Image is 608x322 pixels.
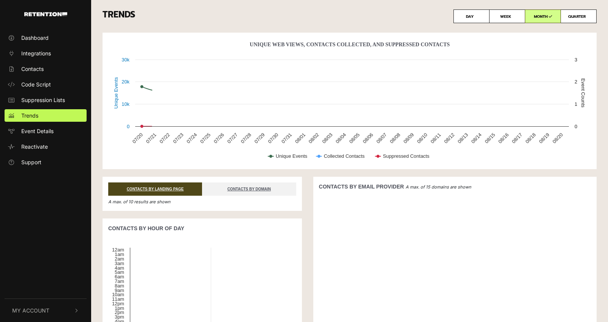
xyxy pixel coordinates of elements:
label: WEEK [489,9,525,23]
text: 07/25 [199,132,212,145]
label: QUARTER [561,9,597,23]
text: 08/10 [416,132,428,145]
text: 08/07 [375,132,388,145]
text: 08/13 [456,132,469,145]
text: Suppressed Contacts [383,153,429,159]
text: 07/26 [213,132,225,145]
em: A max. of 10 results are shown [108,199,171,204]
label: MONTH [525,9,561,23]
text: 7am [115,278,124,284]
span: Integrations [21,49,51,57]
text: 12pm [112,301,124,306]
a: Suppression Lists [5,94,87,106]
text: 3pm [115,314,124,320]
text: 08/15 [483,132,496,145]
text: 10k [122,101,129,107]
text: Collected Contacts [324,153,365,159]
a: Integrations [5,47,87,60]
text: 0 [575,124,577,129]
text: 2pm [115,309,124,315]
text: 30k [122,57,129,63]
text: Unique Events [276,153,307,159]
text: 20k [122,79,129,85]
text: 08/12 [443,132,455,145]
button: My Account [5,299,87,322]
text: 12am [112,247,124,253]
text: 1am [115,251,124,257]
span: Contacts [21,65,44,73]
strong: CONTACTS BY EMAIL PROVIDER [319,184,404,190]
text: Event Counts [580,79,586,108]
text: 2am [115,256,124,262]
text: 3am [115,261,124,266]
text: 07/23 [172,132,185,145]
span: Code Script [21,80,51,88]
text: 3 [575,57,577,63]
span: My Account [12,306,49,314]
text: 4am [115,265,124,271]
text: 08/06 [362,132,374,145]
a: Contacts [5,63,87,75]
text: 08/11 [430,132,442,145]
a: CONTACTS BY DOMAIN [202,182,296,196]
text: 07/30 [267,132,279,145]
text: 08/05 [348,132,361,145]
text: 07/22 [158,132,171,145]
text: 08/02 [307,132,320,145]
text: 07/29 [253,132,266,145]
text: 8am [115,283,124,289]
text: 07/21 [145,132,157,145]
text: 08/04 [335,132,347,145]
text: 07/20 [131,132,144,145]
text: 08/08 [389,132,401,145]
text: 11am [112,296,124,302]
text: 08/01 [294,132,306,145]
text: 9am [115,287,124,293]
a: Dashboard [5,31,87,44]
text: 08/03 [321,132,333,145]
a: Support [5,156,87,168]
text: 07/31 [280,132,293,145]
text: 1pm [115,305,124,311]
text: 08/16 [497,132,510,145]
a: Event Details [5,125,87,137]
a: Code Script [5,78,87,91]
span: Event Details [21,127,54,135]
span: Trends [21,112,38,119]
a: Reactivate [5,140,87,153]
text: 08/18 [524,132,537,145]
svg: Unique Web Views, Contacts Collected, And Suppressed Contacts [108,38,591,167]
span: Suppression Lists [21,96,65,104]
a: CONTACTS BY LANDING PAGE [108,182,202,196]
text: 08/19 [538,132,550,145]
a: Trends [5,109,87,122]
text: 1 [575,101,577,107]
text: 5am [115,269,124,275]
text: 10am [112,292,124,297]
span: Reactivate [21,143,48,151]
text: 07/27 [226,132,238,145]
text: 08/14 [470,132,483,145]
h3: TRENDS [103,9,597,23]
text: Unique Web Views, Contacts Collected, And Suppressed Contacts [250,42,450,47]
text: 2 [575,79,577,85]
text: 07/28 [240,132,252,145]
text: 6am [115,274,124,280]
text: 08/20 [551,132,564,145]
text: 0 [127,124,129,129]
strong: CONTACTS BY HOUR OF DAY [108,225,184,231]
img: Retention.com [24,12,67,16]
text: 07/24 [185,132,198,145]
span: Dashboard [21,34,49,42]
text: 08/09 [402,132,415,145]
em: A max. of 15 domains are shown [406,184,471,190]
text: Unique Events [113,77,119,108]
label: DAY [453,9,490,23]
text: 08/17 [511,132,523,145]
span: Support [21,158,41,166]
